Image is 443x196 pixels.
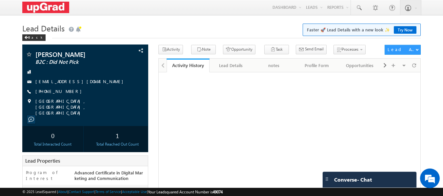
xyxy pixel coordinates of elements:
button: Send Email [296,45,327,54]
a: Acceptable Use [122,189,147,194]
div: 1 [89,129,146,141]
div: Total Reached Out Count [89,141,146,147]
a: Terms of Service [95,189,121,194]
label: Program of Interest [26,169,68,181]
a: Try Now [394,26,416,34]
a: Contact Support [69,189,94,194]
div: notes [258,62,290,69]
a: Back [22,34,49,40]
a: [PHONE_NUMBER] [35,88,85,94]
div: Back [22,34,46,41]
span: © 2025 LeadSquared | | | | | [22,189,223,195]
a: Profile Form [295,59,338,72]
div: Total Interacted Count [24,141,82,147]
div: Lead Details [215,62,247,69]
button: Task [264,45,289,54]
div: 0 [24,129,82,141]
button: Note [191,45,216,54]
span: 49074 [213,189,223,194]
button: Processes [333,45,366,54]
span: [PERSON_NAME] [35,51,113,58]
a: Activity History [167,59,210,72]
span: B2C : Did Not Pick [35,59,113,65]
div: Profile Form [301,62,332,69]
a: [EMAIL_ADDRESS][DOMAIN_NAME] [35,79,127,84]
span: Processes [342,47,358,52]
a: notes [252,59,295,72]
a: Lead Details [210,59,252,72]
a: Opportunities [338,59,381,72]
a: About [58,189,68,194]
span: Lead Details [22,23,65,33]
button: Activity [158,45,183,54]
span: Send Email [305,46,324,52]
button: Lead Actions [385,45,421,55]
div: Opportunities [344,62,375,69]
div: Activity History [171,62,205,68]
img: Custom Logo [22,2,70,13]
span: Lead Properties [25,157,60,164]
span: Converse - Chat [334,177,372,183]
span: [GEOGRAPHIC_DATA], [GEOGRAPHIC_DATA], [GEOGRAPHIC_DATA] [35,98,137,116]
span: Your Leadsquared Account Number is [148,189,223,194]
div: Advanced Certificate in Digital Marketing and Communication [73,169,148,184]
img: carter-drag [324,176,330,182]
div: Lead Actions [388,46,415,52]
span: Faster 🚀 Lead Details with a new look ✨ [307,27,416,33]
button: Opportunity [223,45,255,54]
